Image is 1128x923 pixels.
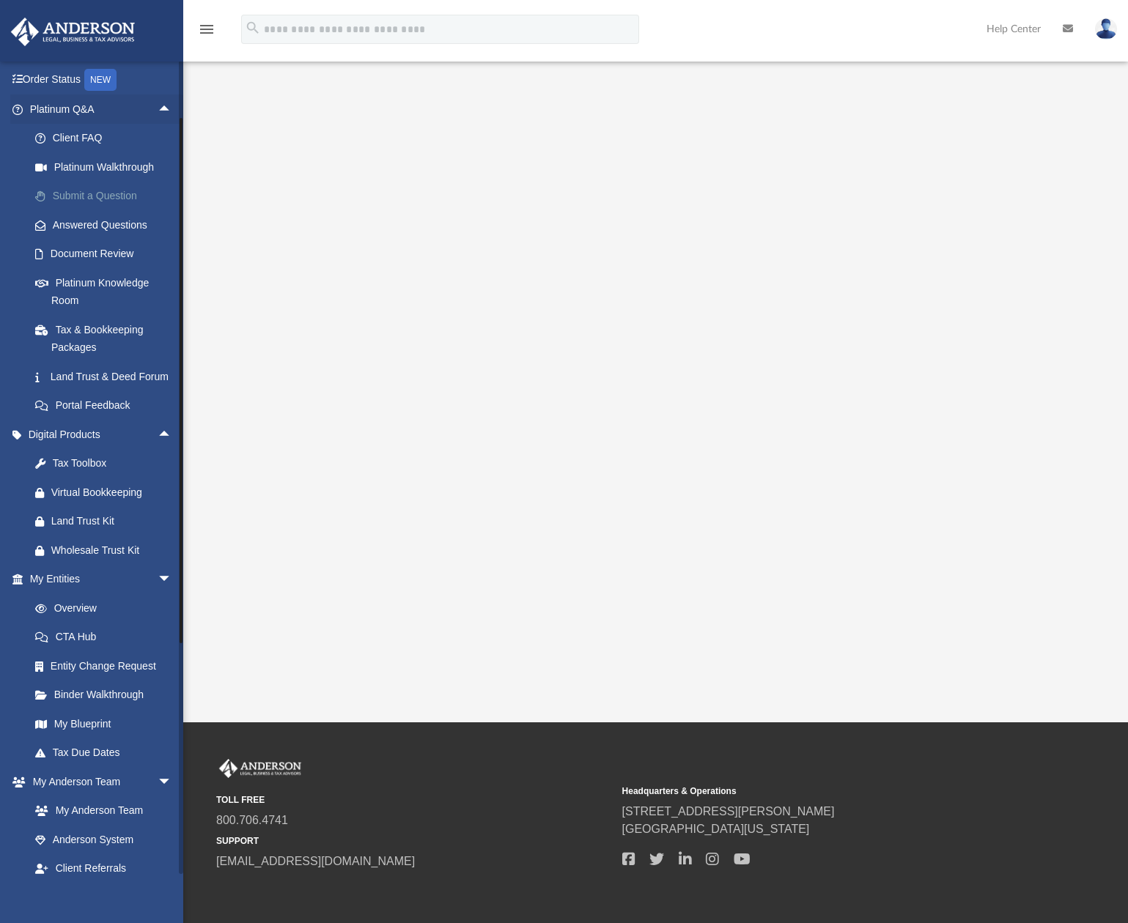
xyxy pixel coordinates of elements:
[21,796,180,826] a: My Anderson Team
[21,507,194,536] a: Land Trust Kit
[10,65,194,95] a: Order StatusNEW
[198,28,215,38] a: menu
[21,391,194,420] a: Portal Feedback
[245,20,261,36] i: search
[21,182,194,211] a: Submit a Question
[216,759,304,778] img: Anderson Advisors Platinum Portal
[21,268,194,315] a: Platinum Knowledge Room
[21,124,194,153] a: Client FAQ
[21,210,194,240] a: Answered Questions
[216,793,612,807] small: TOLL FREE
[10,767,187,796] a: My Anderson Teamarrow_drop_down
[158,94,187,125] span: arrow_drop_up
[21,535,194,565] a: Wholesale Trust Kit
[216,834,612,848] small: SUPPORT
[158,767,187,797] span: arrow_drop_down
[1095,18,1117,40] img: User Pic
[21,315,194,362] a: Tax & Bookkeeping Packages
[216,855,415,867] a: [EMAIL_ADDRESS][DOMAIN_NAME]
[158,420,187,450] span: arrow_drop_up
[21,854,187,883] a: Client Referrals
[21,240,194,269] a: Document Review
[21,651,194,681] a: Entity Change Request
[10,94,194,124] a: Platinum Q&Aarrow_drop_up
[51,541,176,560] div: Wholesale Trust Kit
[21,738,194,768] a: Tax Due Dates
[51,512,176,530] div: Land Trust Kit
[51,483,176,502] div: Virtual Bookkeeping
[10,420,194,449] a: Digital Productsarrow_drop_up
[21,681,194,710] a: Binder Walkthrough
[84,69,117,91] div: NEW
[21,825,187,854] a: Anderson System
[51,454,176,472] div: Tax Toolbox
[21,449,194,478] a: Tax Toolbox
[21,478,194,507] a: Virtual Bookkeeping
[198,21,215,38] i: menu
[21,362,194,391] a: Land Trust & Deed Forum
[21,709,187,738] a: My Blueprint
[158,565,187,595] span: arrow_drop_down
[10,565,194,594] a: My Entitiesarrow_drop_down
[216,814,288,826] a: 800.706.4741
[622,823,810,835] a: [GEOGRAPHIC_DATA][US_STATE]
[21,152,194,182] a: Platinum Walkthrough
[622,785,1018,798] small: Headquarters & Operations
[21,623,194,652] a: CTA Hub
[21,593,194,623] a: Overview
[622,805,835,818] a: [STREET_ADDRESS][PERSON_NAME]
[7,18,139,46] img: Anderson Advisors Platinum Portal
